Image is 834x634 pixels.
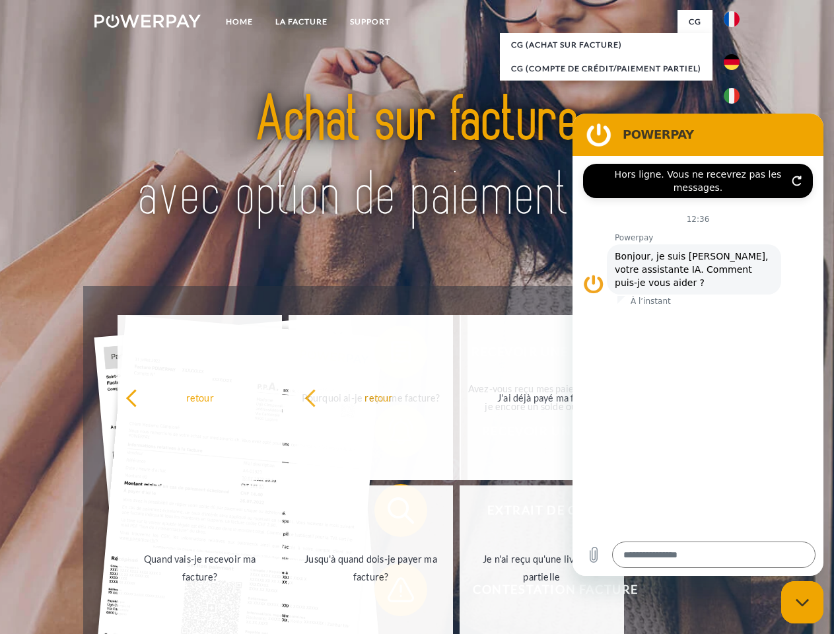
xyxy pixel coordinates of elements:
[304,388,453,406] div: retour
[468,550,616,586] div: Je n'ai reçu qu'une livraison partielle
[296,550,445,586] div: Jusqu'à quand dois-je payer ma facture?
[500,33,712,57] a: CG (achat sur facture)
[126,63,708,253] img: title-powerpay_fr.svg
[500,57,712,81] a: CG (Compte de crédit/paiement partiel)
[724,54,740,70] img: de
[678,10,712,34] a: CG
[215,10,264,34] a: Home
[94,15,201,28] img: logo-powerpay-white.svg
[781,581,823,623] iframe: Bouton de lancement de la fenêtre de messagerie, conversation en cours
[125,550,274,586] div: Quand vais-je recevoir ma facture?
[724,88,740,104] img: it
[264,10,339,34] a: LA FACTURE
[475,388,624,406] div: J'ai déjà payé ma facture
[724,11,740,27] img: fr
[125,388,274,406] div: retour
[339,10,401,34] a: Support
[573,114,823,576] iframe: Fenêtre de messagerie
